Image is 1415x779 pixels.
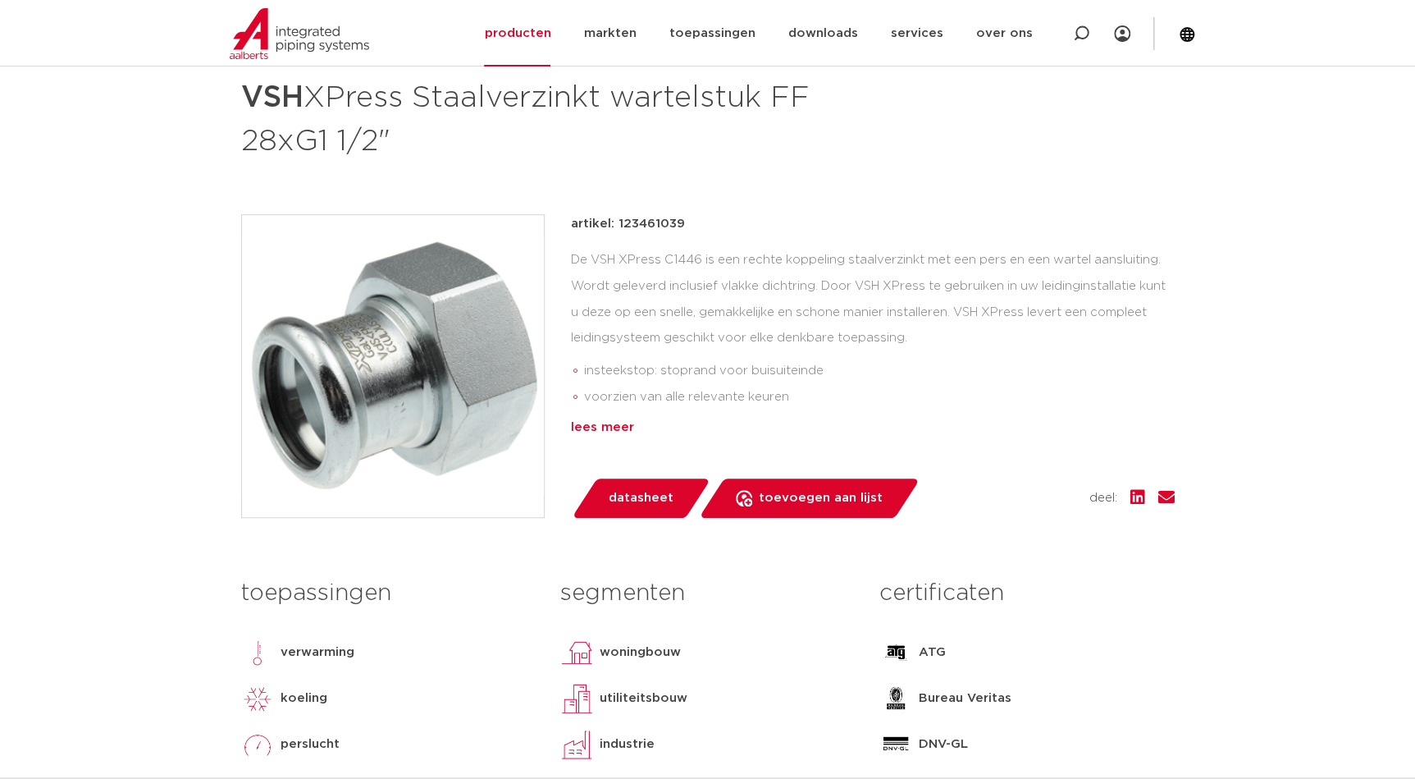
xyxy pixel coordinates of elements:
[879,636,912,669] img: ATG
[600,735,655,754] p: industrie
[879,682,912,715] img: Bureau Veritas
[571,418,1175,438] div: lees meer
[241,577,536,610] h3: toepassingen
[879,577,1174,610] h3: certificaten
[759,485,883,511] span: toevoegen aan lijst
[241,83,304,112] strong: VSH
[879,728,912,761] img: DNV-GL
[609,485,673,511] span: datasheet
[584,358,1175,384] li: insteekstop: stoprand voor buisuiteinde
[281,735,340,754] p: perslucht
[560,682,593,715] img: utiliteitsbouw
[281,643,354,662] p: verwarming
[241,73,857,162] h1: XPress Staalverzinkt wartelstuk FF 28xG1 1/2"
[919,735,968,754] p: DNV-GL
[919,643,946,662] p: ATG
[919,689,1011,708] p: Bureau Veritas
[560,577,855,610] h3: segmenten
[560,728,593,761] img: industrie
[241,636,274,669] img: verwarming
[600,689,687,708] p: utiliteitsbouw
[571,214,685,234] p: artikel: 123461039
[281,689,327,708] p: koeling
[600,643,681,662] p: woningbouw
[584,410,1175,437] li: Leak Before Pressed-functie
[560,636,593,669] img: woningbouw
[571,247,1175,411] div: De VSH XPress C1446 is een rechte koppeling staalverzinkt met een pers en een wartel aansluiting....
[241,728,274,761] img: perslucht
[584,384,1175,410] li: voorzien van alle relevante keuren
[1089,488,1117,508] span: deel:
[242,215,544,517] img: Product Image for VSH XPress Staalverzinkt wartelstuk FF 28xG1 1/2"
[571,479,710,518] a: datasheet
[241,682,274,715] img: koeling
